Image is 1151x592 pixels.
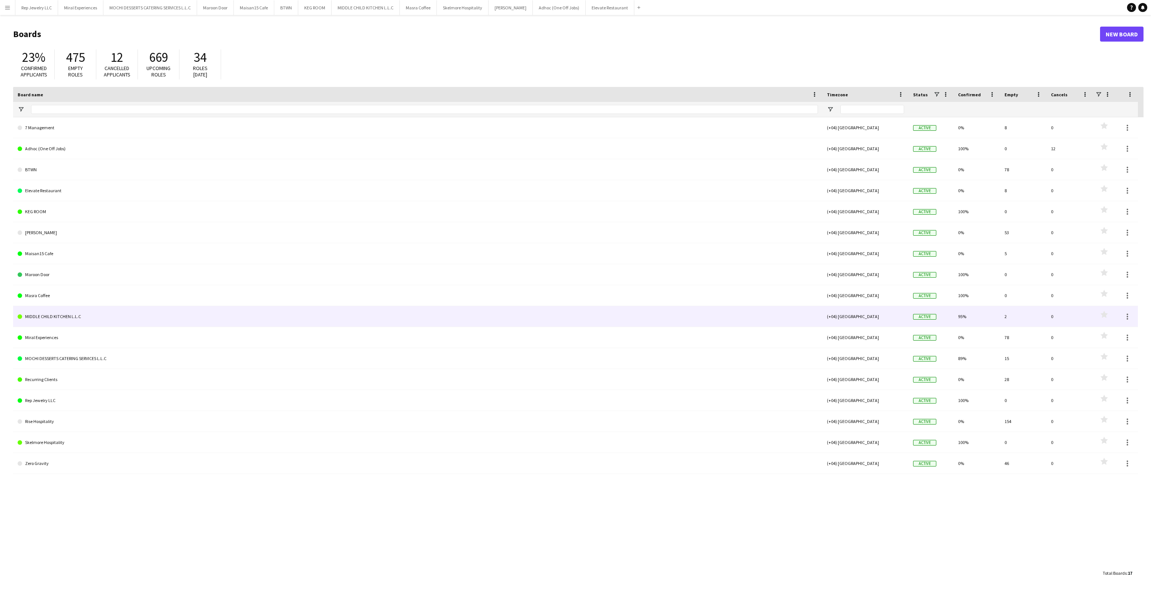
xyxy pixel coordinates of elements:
span: Confirmed [958,92,981,97]
a: Skelmore Hospitality [18,432,818,453]
div: (+04) [GEOGRAPHIC_DATA] [822,369,909,390]
div: 0% [954,180,1000,201]
span: Active [913,251,936,257]
div: (+04) [GEOGRAPHIC_DATA] [822,348,909,369]
a: [PERSON_NAME] [18,222,818,243]
button: Elevate Restaurant [586,0,634,15]
div: 100% [954,285,1000,306]
div: 78 [1000,327,1046,348]
a: 7 Management [18,117,818,138]
button: Masra Coffee [400,0,437,15]
a: Rise Hospitality [18,411,818,432]
div: (+04) [GEOGRAPHIC_DATA] [822,453,909,474]
div: 0% [954,243,1000,264]
span: Active [913,461,936,466]
div: 0 [1046,180,1093,201]
a: Recurring Clients [18,369,818,390]
span: Roles [DATE] [193,65,208,78]
a: Masra Coffee [18,285,818,306]
span: Active [913,272,936,278]
div: 0 [1046,222,1093,243]
span: 669 [149,49,168,66]
div: (+04) [GEOGRAPHIC_DATA] [822,411,909,432]
span: Total Boards [1103,570,1127,576]
span: 23% [22,49,45,66]
a: Miral Experiences [18,327,818,348]
a: MOCHI DESSERTS CATERING SERVICES L.L.C [18,348,818,369]
button: Miral Experiences [58,0,103,15]
div: 46 [1000,453,1046,474]
div: (+04) [GEOGRAPHIC_DATA] [822,138,909,159]
div: 0 [1046,453,1093,474]
span: Active [913,377,936,383]
div: 15 [1000,348,1046,369]
span: Timezone [827,92,848,97]
span: 475 [66,49,85,66]
span: 12 [111,49,123,66]
span: Active [913,440,936,445]
span: Confirmed applicants [21,65,47,78]
span: 17 [1128,570,1132,576]
div: (+04) [GEOGRAPHIC_DATA] [822,180,909,201]
div: 0% [954,453,1000,474]
div: 0 [1046,201,1093,222]
div: 28 [1000,369,1046,390]
div: 0 [1046,369,1093,390]
div: (+04) [GEOGRAPHIC_DATA] [822,390,909,411]
div: (+04) [GEOGRAPHIC_DATA] [822,327,909,348]
span: Active [913,167,936,173]
div: 0 [1046,348,1093,369]
div: 95% [954,306,1000,327]
button: Maroon Door [197,0,234,15]
div: 0 [1046,411,1093,432]
span: Active [913,293,936,299]
div: 8 [1000,180,1046,201]
button: Rep Jewelry LLC [15,0,58,15]
button: Skelmore Hospitality [437,0,489,15]
div: 89% [954,348,1000,369]
div: 0 [1000,390,1046,411]
div: 0% [954,369,1000,390]
span: 34 [194,49,206,66]
div: 12 [1046,138,1093,159]
div: 0% [954,411,1000,432]
div: 100% [954,390,1000,411]
a: New Board [1100,27,1144,42]
div: 2 [1000,306,1046,327]
input: Timezone Filter Input [840,105,904,114]
div: : [1103,566,1132,580]
div: (+04) [GEOGRAPHIC_DATA] [822,159,909,180]
div: 0% [954,159,1000,180]
button: BTWN [274,0,298,15]
span: Active [913,188,936,194]
div: 0 [1046,306,1093,327]
span: Active [913,209,936,215]
div: 100% [954,138,1000,159]
a: Zero Gravity [18,453,818,474]
span: Active [913,125,936,131]
div: (+04) [GEOGRAPHIC_DATA] [822,222,909,243]
div: 0% [954,327,1000,348]
span: Active [913,335,936,341]
div: 78 [1000,159,1046,180]
div: (+04) [GEOGRAPHIC_DATA] [822,432,909,453]
span: Cancelled applicants [104,65,130,78]
div: 8 [1000,117,1046,138]
div: 0 [1046,264,1093,285]
button: MOCHI DESSERTS CATERING SERVICES L.L.C [103,0,197,15]
div: 0 [1000,264,1046,285]
div: 0 [1000,285,1046,306]
span: Active [913,146,936,152]
span: Active [913,230,936,236]
span: Status [913,92,928,97]
input: Board name Filter Input [31,105,818,114]
a: MIDDLE CHILD KITCHEN L.L.C [18,306,818,327]
a: Elevate Restaurant [18,180,818,201]
button: Adhoc (One Off Jobs) [533,0,586,15]
div: (+04) [GEOGRAPHIC_DATA] [822,201,909,222]
div: 0 [1046,285,1093,306]
a: Maisan15 Cafe [18,243,818,264]
button: [PERSON_NAME] [489,0,533,15]
div: 154 [1000,411,1046,432]
a: Maroon Door [18,264,818,285]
